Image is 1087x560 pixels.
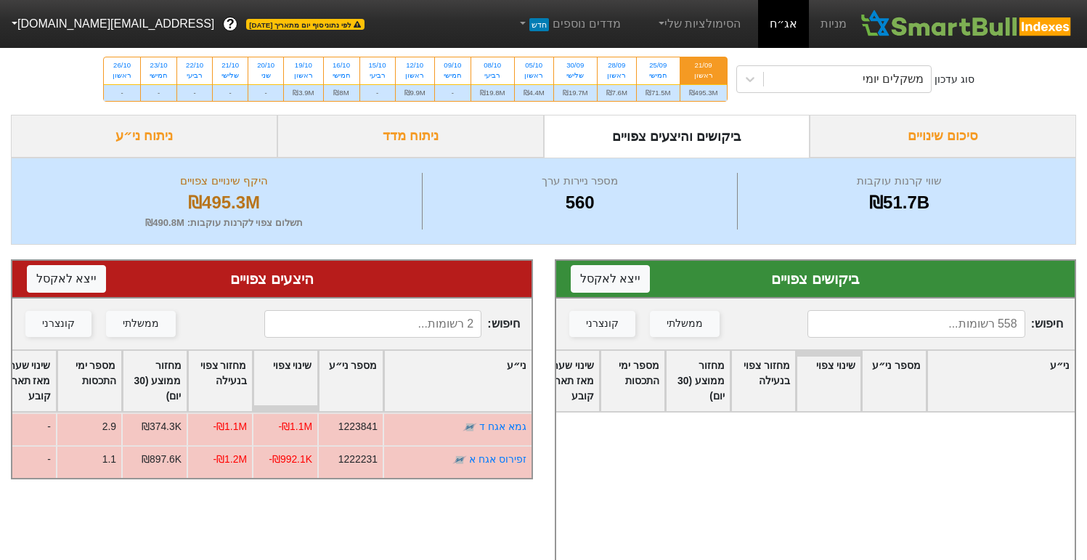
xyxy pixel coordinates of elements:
[264,310,520,338] span: חיפוש :
[264,310,481,338] input: 2 רשומות...
[30,216,418,230] div: תשלום צפוי לקרנות עוקבות : ₪490.8M
[141,84,176,101] div: -
[646,70,671,81] div: חמישי
[278,419,312,434] div: -₪1.1M
[57,351,121,411] div: Toggle SortBy
[606,70,627,81] div: ראשון
[858,9,1075,38] img: SmartBull
[480,60,505,70] div: 08/10
[569,311,635,337] button: קונצרני
[863,70,924,88] div: משקלים יומי
[731,351,795,411] div: Toggle SortBy
[637,84,680,101] div: ₪71.5M
[150,60,168,70] div: 23/10
[807,310,1063,338] span: חיפוש :
[27,265,106,293] button: ייצא לאקסל
[667,316,703,332] div: ממשלתי
[150,70,168,81] div: חמישי
[601,351,664,411] div: Toggle SortBy
[515,84,553,101] div: ₪4.4M
[177,84,212,101] div: -
[471,84,514,101] div: ₪19.8M
[680,84,727,101] div: ₪495.3M
[338,452,377,467] div: 1222231
[360,84,395,101] div: -
[141,419,181,434] div: ₪374.3K
[444,70,462,81] div: חמישי
[463,420,477,434] img: tase link
[25,311,91,337] button: קונצרני
[246,19,364,30] span: לפי נתוני סוף יום מתאריך [DATE]
[324,84,359,101] div: ₪8M
[689,70,718,81] div: ראשון
[469,453,526,465] a: זפירוס אגח א
[554,84,597,101] div: ₪19.7M
[396,84,434,101] div: ₪9.9M
[333,60,351,70] div: 16/10
[186,60,203,70] div: 22/10
[113,70,131,81] div: ראשון
[444,60,462,70] div: 09/10
[646,60,671,70] div: 25/09
[30,190,418,216] div: ₪495.3M
[404,70,426,81] div: ראשון
[524,60,545,70] div: 05/10
[257,60,274,70] div: 20/10
[479,421,526,432] a: גמא אגח ד
[650,311,720,337] button: ממשלתי
[535,351,599,411] div: Toggle SortBy
[606,60,627,70] div: 28/09
[284,84,322,101] div: ₪3.9M
[524,70,545,81] div: ראשון
[141,452,181,467] div: ₪897.6K
[529,18,549,31] span: חדש
[741,173,1057,190] div: שווי קרנות עוקבות
[927,351,1075,411] div: Toggle SortBy
[511,9,627,38] a: מדדים נוספיםחדש
[571,265,650,293] button: ייצא לאקסל
[797,351,860,411] div: Toggle SortBy
[102,452,115,467] div: 1.1
[862,351,926,411] div: Toggle SortBy
[338,419,377,434] div: 1223841
[27,268,517,290] div: היצעים צפויים
[269,452,312,467] div: -₪992.1K
[106,311,176,337] button: ממשלתי
[426,190,733,216] div: 560
[598,84,636,101] div: ₪7.6M
[452,453,467,467] img: tase link
[257,70,274,81] div: שני
[544,115,810,158] div: ביקושים והיצעים צפויים
[666,351,730,411] div: Toggle SortBy
[123,351,187,411] div: Toggle SortBy
[426,173,733,190] div: מספר ניירות ערך
[123,316,159,332] div: ממשלתי
[113,60,131,70] div: 26/10
[369,70,386,81] div: רביעי
[11,115,277,158] div: ניתוח ני״ע
[293,70,314,81] div: ראשון
[384,351,532,411] div: Toggle SortBy
[221,70,239,81] div: שלישי
[586,316,619,332] div: קונצרני
[277,115,544,158] div: ניתוח מדד
[104,84,140,101] div: -
[253,351,317,411] div: Toggle SortBy
[213,84,248,101] div: -
[435,84,471,101] div: -
[227,15,235,34] span: ?
[293,60,314,70] div: 19/10
[935,72,974,87] div: סוג עדכון
[563,70,588,81] div: שלישי
[213,419,247,434] div: -₪1.1M
[650,9,747,38] a: הסימולציות שלי
[741,190,1057,216] div: ₪51.7B
[571,268,1061,290] div: ביקושים צפויים
[102,419,115,434] div: 2.9
[319,351,383,411] div: Toggle SortBy
[188,351,252,411] div: Toggle SortBy
[563,60,588,70] div: 30/09
[369,60,386,70] div: 15/10
[689,60,718,70] div: 21/09
[213,452,247,467] div: -₪1.2M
